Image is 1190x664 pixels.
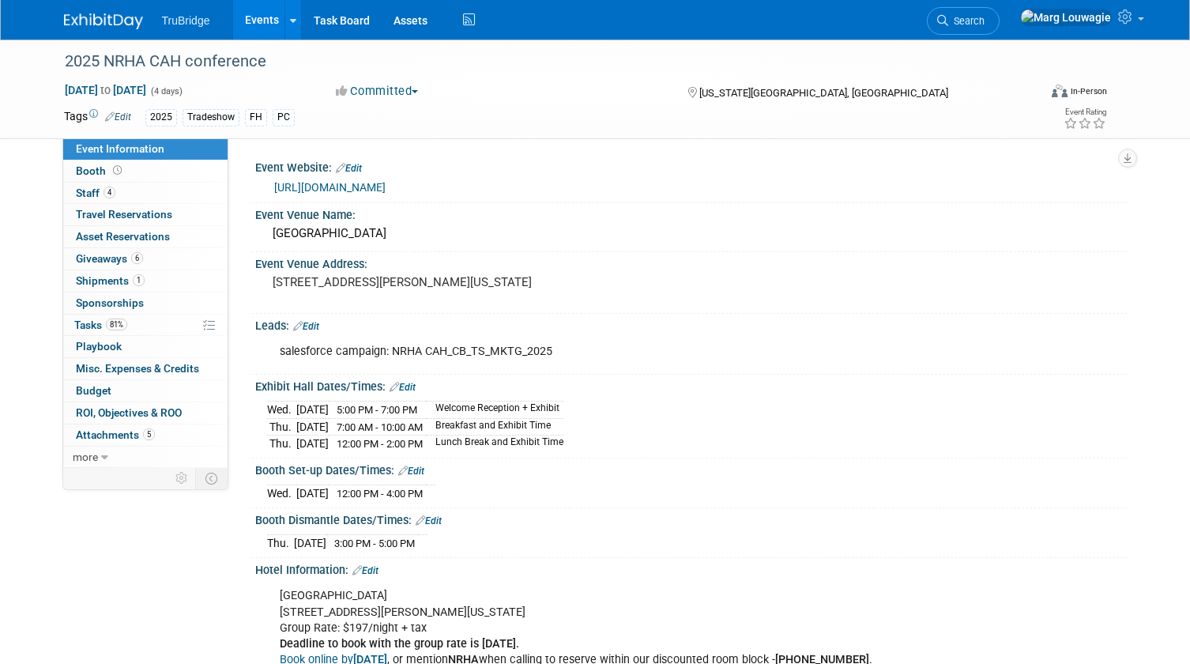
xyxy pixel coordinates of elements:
[63,447,228,468] a: more
[76,340,122,353] span: Playbook
[63,183,228,204] a: Staff4
[267,436,296,452] td: Thu.
[334,538,415,549] span: 3:00 PM - 5:00 PM
[143,428,155,440] span: 5
[63,424,228,446] a: Attachments5
[267,402,296,419] td: Wed.
[390,382,416,393] a: Edit
[59,47,1019,76] div: 2025 NRHA CAH conference
[195,468,228,489] td: Toggle Event Tabs
[104,187,115,198] span: 4
[63,160,228,182] a: Booth
[76,142,164,155] span: Event Information
[273,109,295,126] div: PC
[296,485,329,502] td: [DATE]
[63,292,228,314] a: Sponsorships
[63,226,228,247] a: Asset Reservations
[927,7,1000,35] a: Search
[76,406,182,419] span: ROI, Objectives & ROO
[1020,9,1112,26] img: Marg Louwagie
[699,87,948,99] span: [US_STATE][GEOGRAPHIC_DATA], [GEOGRAPHIC_DATA]
[64,108,131,126] td: Tags
[294,535,326,552] td: [DATE]
[162,14,210,27] span: TruBridge
[1052,85,1068,97] img: Format-Inperson.png
[273,275,601,289] pre: [STREET_ADDRESS][PERSON_NAME][US_STATE]
[245,109,267,126] div: FH
[76,296,144,309] span: Sponsorships
[255,203,1127,223] div: Event Venue Name:
[76,362,199,375] span: Misc. Expenses & Credits
[280,637,519,651] b: Deadline to book with the group rate is [DATE].
[76,164,125,177] span: Booth
[398,466,424,477] a: Edit
[255,375,1127,395] div: Exhibit Hall Dates/Times:
[337,438,423,450] span: 12:00 PM - 2:00 PM
[267,535,294,552] td: Thu.
[106,319,127,330] span: 81%
[330,83,424,100] button: Committed
[255,558,1127,579] div: Hotel Information:
[110,164,125,176] span: Booth not reserved yet
[133,274,145,286] span: 1
[296,402,329,419] td: [DATE]
[76,230,170,243] span: Asset Reservations
[1070,85,1107,97] div: In-Person
[63,248,228,270] a: Giveaways6
[168,468,196,489] td: Personalize Event Tab Strip
[74,319,127,331] span: Tasks
[255,314,1127,334] div: Leads:
[98,84,113,96] span: to
[274,181,386,194] a: [URL][DOMAIN_NAME]
[426,418,563,436] td: Breakfast and Exhibit Time
[293,321,319,332] a: Edit
[255,508,1127,529] div: Booth Dismantle Dates/Times:
[255,458,1127,479] div: Booth Set-up Dates/Times:
[76,187,115,199] span: Staff
[255,252,1127,272] div: Event Venue Address:
[63,270,228,292] a: Shipments1
[149,86,183,96] span: (4 days)
[255,156,1127,176] div: Event Website:
[416,515,442,526] a: Edit
[269,336,958,368] div: salesforce campaign: NRHA CAH_CB_TS_MKTG_2025
[73,451,98,463] span: more
[76,208,172,221] span: Travel Reservations
[267,221,1115,246] div: [GEOGRAPHIC_DATA]
[183,109,239,126] div: Tradeshow
[352,565,378,576] a: Edit
[296,436,329,452] td: [DATE]
[63,315,228,336] a: Tasks81%
[63,204,228,225] a: Travel Reservations
[63,380,228,402] a: Budget
[76,274,145,287] span: Shipments
[63,358,228,379] a: Misc. Expenses & Credits
[64,83,147,97] span: [DATE] [DATE]
[105,111,131,123] a: Edit
[76,428,155,441] span: Attachments
[64,13,143,29] img: ExhibitDay
[337,421,423,433] span: 7:00 AM - 10:00 AM
[426,402,563,419] td: Welcome Reception + Exhibit
[76,252,143,265] span: Giveaways
[426,436,563,452] td: Lunch Break and Exhibit Time
[1064,108,1106,116] div: Event Rating
[145,109,177,126] div: 2025
[296,418,329,436] td: [DATE]
[76,384,111,397] span: Budget
[953,82,1107,106] div: Event Format
[336,163,362,174] a: Edit
[63,336,228,357] a: Playbook
[948,15,985,27] span: Search
[63,402,228,424] a: ROI, Objectives & ROO
[337,488,423,500] span: 12:00 PM - 4:00 PM
[337,404,417,416] span: 5:00 PM - 7:00 PM
[267,485,296,502] td: Wed.
[63,138,228,160] a: Event Information
[267,418,296,436] td: Thu.
[131,252,143,264] span: 6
